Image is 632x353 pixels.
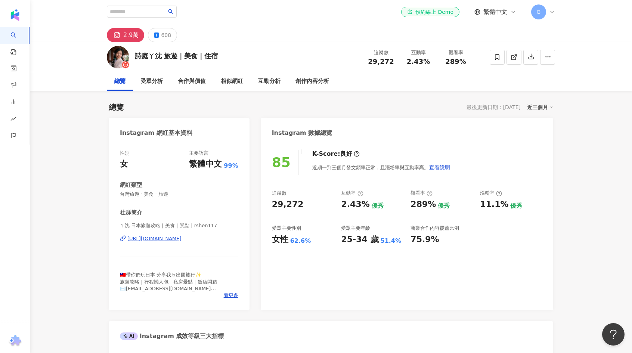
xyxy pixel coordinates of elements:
[272,199,304,210] div: 29,272
[467,104,521,110] div: 最後更新日期：[DATE]
[602,323,625,346] iframe: Help Scout Beacon - Open
[8,335,22,347] img: chrome extension
[272,129,332,137] div: Instagram 數據總覽
[401,7,459,17] a: 預約線上 Demo
[120,191,238,198] span: 台灣旅遊 · 美食 · 旅遊
[272,234,288,245] div: 女性
[178,77,206,86] div: 合作與價值
[272,190,286,196] div: 追蹤數
[368,58,394,65] span: 29,272
[120,181,142,189] div: 網紅類型
[272,155,291,170] div: 85
[483,8,507,16] span: 繁體中文
[120,272,217,318] span: 🇹🇼帶你們玩日本 分享我ㄉ出國旅行✨ 旅遊攻略｜行程懶人包｜私房景點｜飯店開箱 ✉️[EMAIL_ADDRESS][DOMAIN_NAME] 9/15-20🇯🇵九州 - Klook折扣碼「PET...
[221,77,243,86] div: 相似網紅
[189,158,222,170] div: 繁體中文
[341,190,363,196] div: 互動率
[429,160,450,175] button: 查看說明
[189,150,208,157] div: 主要語言
[510,202,522,210] div: 優秀
[341,225,370,232] div: 受眾主要年齡
[404,49,433,56] div: 互動率
[127,235,182,242] div: [URL][DOMAIN_NAME]
[381,237,402,245] div: 51.4%
[120,158,128,170] div: 女
[10,111,16,128] span: rise
[107,28,144,42] button: 2.9萬
[120,235,238,242] a: [URL][DOMAIN_NAME]
[120,129,192,137] div: Instagram 網紅基本資料
[9,9,21,21] img: logo icon
[407,58,430,65] span: 2.43%
[168,9,173,14] span: search
[411,225,459,232] div: 商業合作內容覆蓋比例
[114,77,126,86] div: 總覽
[429,164,450,170] span: 查看說明
[372,202,384,210] div: 優秀
[120,332,224,340] div: Instagram 成效等級三大指標
[109,102,124,112] div: 總覽
[120,209,142,217] div: 社群簡介
[537,8,541,16] span: G
[258,77,281,86] div: 互動分析
[445,58,466,65] span: 289%
[148,28,177,42] button: 608
[527,102,553,112] div: 近三個月
[411,234,439,245] div: 75.9%
[438,202,450,210] div: 優秀
[295,77,329,86] div: 創作內容分析
[10,27,25,56] a: search
[312,160,450,175] div: 近期一到三個月發文頻率正常，且漲粉率與互動率高。
[340,150,352,158] div: 良好
[442,49,470,56] div: 觀看率
[161,30,171,40] div: 608
[120,150,130,157] div: 性別
[120,222,238,229] span: ㄚ沈 日本旅遊攻略｜美食｜景點 | rshen117
[290,237,311,245] div: 62.6%
[107,46,129,68] img: KOL Avatar
[411,190,433,196] div: 觀看率
[312,150,360,158] div: K-Score :
[480,190,502,196] div: 漲粉率
[341,234,378,245] div: 25-34 歲
[480,199,508,210] div: 11.1%
[224,162,238,170] span: 99%
[224,292,238,299] span: 看更多
[135,51,218,61] div: 詩庭ㄚ沈 旅遊｜美食｜住宿
[407,8,453,16] div: 預約線上 Demo
[140,77,163,86] div: 受眾分析
[341,199,369,210] div: 2.43%
[272,225,301,232] div: 受眾主要性別
[123,30,139,40] div: 2.9萬
[367,49,395,56] div: 追蹤數
[411,199,436,210] div: 289%
[120,332,138,340] div: AI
